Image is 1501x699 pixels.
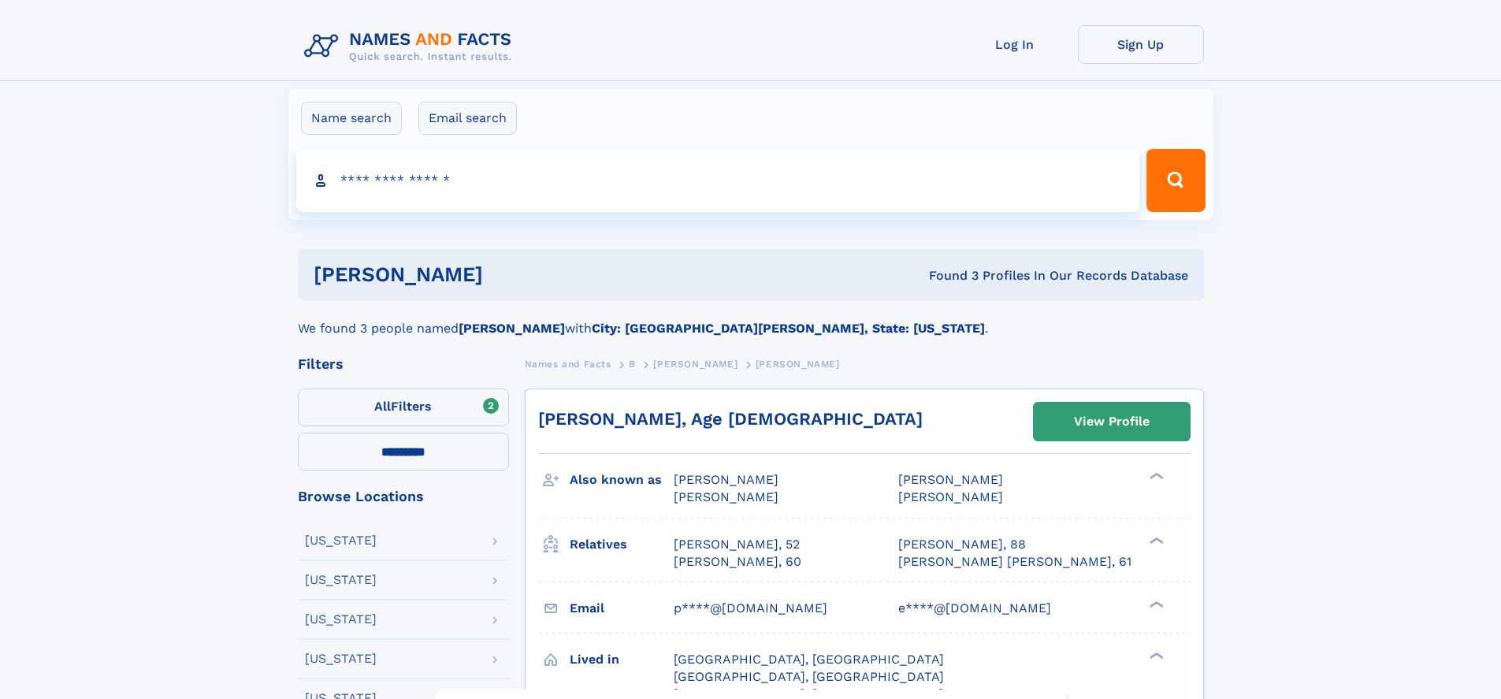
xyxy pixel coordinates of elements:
[301,102,402,135] label: Name search
[296,149,1140,212] input: search input
[898,553,1131,571] a: [PERSON_NAME] [PERSON_NAME], 61
[1078,25,1204,64] a: Sign Up
[898,472,1003,487] span: [PERSON_NAME]
[305,613,377,626] div: [US_STATE]
[570,531,674,558] h3: Relatives
[653,359,737,370] span: [PERSON_NAME]
[674,553,801,571] a: [PERSON_NAME], 60
[756,359,840,370] span: [PERSON_NAME]
[570,595,674,622] h3: Email
[298,300,1204,338] div: We found 3 people named with .
[1146,149,1205,212] button: Search Button
[674,536,800,553] a: [PERSON_NAME], 52
[1146,650,1165,660] div: ❯
[1146,471,1165,481] div: ❯
[314,265,706,284] h1: [PERSON_NAME]
[653,354,737,374] a: [PERSON_NAME]
[674,472,778,487] span: [PERSON_NAME]
[298,25,525,68] img: Logo Names and Facts
[418,102,517,135] label: Email search
[459,321,565,336] b: [PERSON_NAME]
[298,489,509,504] div: Browse Locations
[570,646,674,673] h3: Lived in
[1146,535,1165,545] div: ❯
[538,409,923,429] a: [PERSON_NAME], Age [DEMOGRAPHIC_DATA]
[898,536,1026,553] a: [PERSON_NAME], 88
[1034,403,1190,441] a: View Profile
[674,489,778,504] span: [PERSON_NAME]
[1074,403,1150,440] div: View Profile
[570,467,674,493] h3: Also known as
[952,25,1078,64] a: Log In
[706,267,1188,284] div: Found 3 Profiles In Our Records Database
[674,652,944,667] span: [GEOGRAPHIC_DATA], [GEOGRAPHIC_DATA]
[1146,599,1165,609] div: ❯
[629,359,636,370] span: B
[374,399,391,414] span: All
[298,357,509,371] div: Filters
[674,669,944,684] span: [GEOGRAPHIC_DATA], [GEOGRAPHIC_DATA]
[592,321,985,336] b: City: [GEOGRAPHIC_DATA][PERSON_NAME], State: [US_STATE]
[525,354,611,374] a: Names and Facts
[298,389,509,426] label: Filters
[629,354,636,374] a: B
[898,489,1003,504] span: [PERSON_NAME]
[305,534,377,547] div: [US_STATE]
[305,574,377,586] div: [US_STATE]
[305,653,377,665] div: [US_STATE]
